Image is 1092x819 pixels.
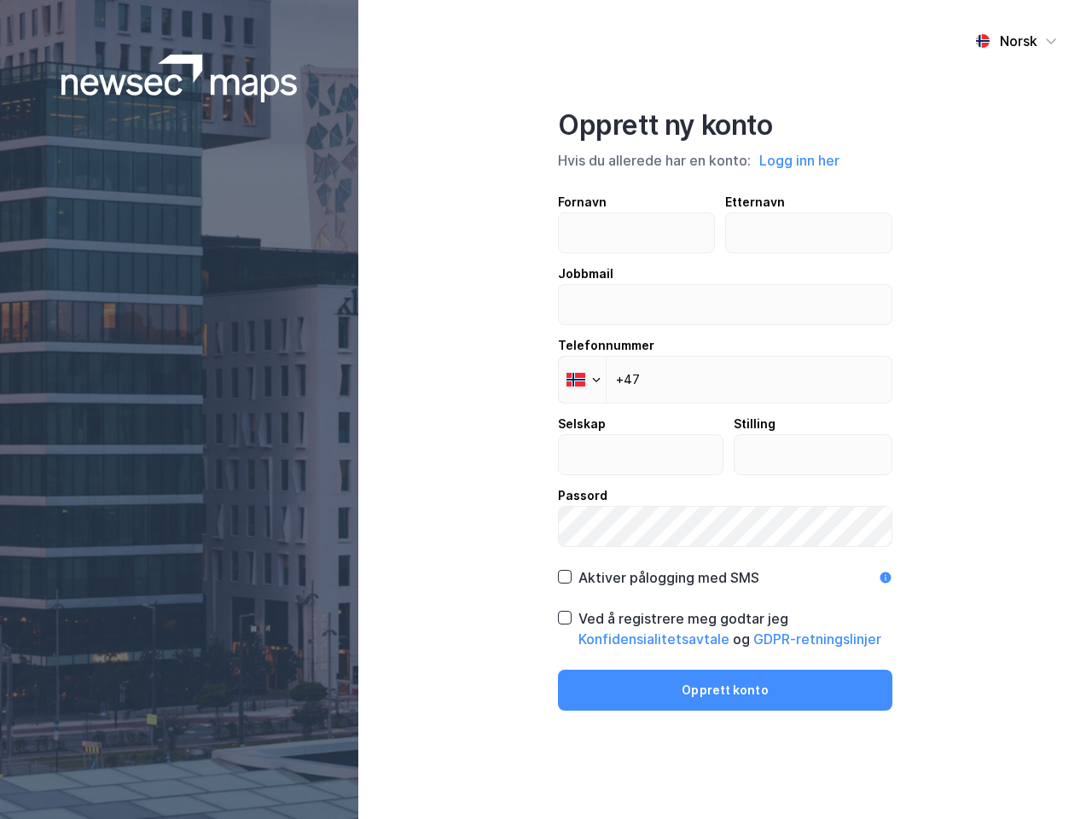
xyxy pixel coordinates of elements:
[734,414,893,434] div: Stilling
[558,356,892,404] input: Telefonnummer
[558,485,892,506] div: Passord
[558,414,723,434] div: Selskap
[754,149,845,171] button: Logg inn her
[725,192,893,212] div: Etternavn
[558,670,892,711] button: Opprett konto
[558,264,892,284] div: Jobbmail
[578,608,892,649] div: Ved å registrere meg godtar jeg og
[61,55,298,102] img: logoWhite.bf58a803f64e89776f2b079ca2356427.svg
[1000,31,1037,51] div: Norsk
[1007,737,1092,819] iframe: Chat Widget
[558,149,892,171] div: Hvis du allerede har en konto:
[559,357,606,403] div: Norway: + 47
[558,108,892,142] div: Opprett ny konto
[578,567,759,588] div: Aktiver pålogging med SMS
[558,335,892,356] div: Telefonnummer
[558,192,715,212] div: Fornavn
